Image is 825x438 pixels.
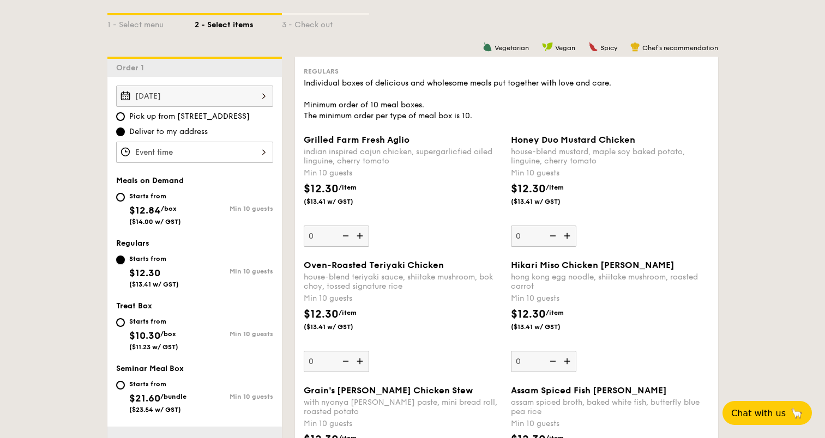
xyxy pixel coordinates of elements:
[129,204,161,216] span: $12.84
[129,317,178,326] div: Starts from
[511,385,667,396] span: Assam Spiced Fish [PERSON_NAME]
[195,393,273,400] div: Min 10 guests
[129,111,250,122] span: Pick up from [STREET_ADDRESS]
[304,293,502,304] div: Min 10 guests
[542,42,553,52] img: icon-vegan.f8ff3823.svg
[116,86,273,107] input: Event date
[511,197,585,206] span: ($13.41 w/ GST)
[511,351,576,372] input: Hikari Miso Chicken [PERSON_NAME]hong kong egg noodle, shiitake mushroom, roasted carrotMin 10 gu...
[304,260,444,270] span: Oven-Roasted Teriyaki Chicken
[630,42,640,52] img: icon-chef-hat.a58ddaea.svg
[511,308,546,321] span: $12.30
[116,63,148,72] span: Order 1
[511,323,585,331] span: ($13.41 w/ GST)
[116,364,184,373] span: Seminar Meal Box
[304,135,410,145] span: Grilled Farm Fresh Aglio
[304,398,502,416] div: with nyonya [PERSON_NAME] paste, mini bread roll, roasted potato
[129,406,181,413] span: ($23.54 w/ GST)
[600,44,617,52] span: Spicy
[129,218,181,226] span: ($14.00 w/ GST)
[161,205,177,212] span: /box
[195,15,282,31] div: 2 - Select items
[339,184,357,191] span: /item
[304,78,709,121] div: Individual boxes of delicious and wholesome meals put together with love and care. Minimum order ...
[129,392,160,404] span: $21.60
[116,255,125,264] input: Starts from$12.30($13.41 w/ GST)Min 10 guests
[353,351,369,372] img: icon-add.58712e84.svg
[304,272,502,291] div: house-blend teriyaki sauce, shiitake mushroom, bok choy, tossed signature rice
[160,330,176,338] span: /box
[304,147,502,166] div: indian inspired cajun chicken, supergarlicfied oiled linguine, cherry tomato
[116,127,125,136] input: Deliver to my address
[304,182,339,196] span: $12.30
[116,193,125,202] input: Starts from$12.84/box($14.00 w/ GST)Min 10 guests
[116,112,125,121] input: Pick up from [STREET_ADDRESS]
[107,15,195,31] div: 1 - Select menu
[511,147,709,166] div: house-blend mustard, maple soy baked potato, linguine, cherry tomato
[304,168,502,179] div: Min 10 guests
[588,42,598,52] img: icon-spicy.37a8142b.svg
[339,309,357,317] span: /item
[555,44,575,52] span: Vegan
[336,226,353,246] img: icon-reduce.1d2dbef1.svg
[511,260,675,270] span: Hikari Miso Chicken [PERSON_NAME]
[546,309,564,317] span: /item
[304,351,369,372] input: Oven-Roasted Teriyaki Chickenhouse-blend teriyaki sauce, shiitake mushroom, bok choy, tossed sign...
[560,226,576,246] img: icon-add.58712e84.svg
[282,15,369,31] div: 3 - Check out
[160,393,186,400] span: /bundle
[511,293,709,304] div: Min 10 guests
[129,254,179,263] div: Starts from
[495,44,529,52] span: Vegetarian
[511,272,709,291] div: hong kong egg noodle, shiitake mushroom, roasted carrot
[129,343,178,351] span: ($11.23 w/ GST)
[560,351,576,372] img: icon-add.58712e84.svg
[129,330,160,342] span: $10.30
[511,398,709,416] div: assam spiced broth, baked white fish, butterfly blue pea rice
[642,44,718,52] span: Chef's recommendation
[304,418,502,429] div: Min 10 guests
[129,380,186,388] div: Starts from
[483,42,492,52] img: icon-vegetarian.fe4039eb.svg
[195,330,273,338] div: Min 10 guests
[129,192,181,200] div: Starts from
[195,267,273,275] div: Min 10 guests
[116,381,125,390] input: Starts from$21.60/bundle($23.54 w/ GST)Min 10 guests
[195,205,273,212] div: Min 10 guests
[116,176,184,185] span: Meals on Demand
[129,126,208,137] span: Deliver to my address
[116,142,273,163] input: Event time
[790,407,803,419] span: 🦙
[116,301,152,311] span: Treat Box
[304,197,378,206] span: ($13.41 w/ GST)
[511,182,546,196] span: $12.30
[129,281,179,288] span: ($13.41 w/ GST)
[544,351,560,372] img: icon-reduce.1d2dbef1.svg
[304,323,378,331] span: ($13.41 w/ GST)
[116,239,149,248] span: Regulars
[336,351,353,372] img: icon-reduce.1d2dbef1.svg
[304,308,339,321] span: $12.30
[722,401,812,425] button: Chat with us🦙
[353,226,369,246] img: icon-add.58712e84.svg
[544,226,560,246] img: icon-reduce.1d2dbef1.svg
[546,184,564,191] span: /item
[511,135,635,145] span: Honey Duo Mustard Chicken
[304,68,339,75] span: Regulars
[511,418,709,429] div: Min 10 guests
[731,408,786,418] span: Chat with us
[511,226,576,247] input: Honey Duo Mustard Chickenhouse-blend mustard, maple soy baked potato, linguine, cherry tomatoMin ...
[129,267,160,279] span: $12.30
[304,226,369,247] input: Grilled Farm Fresh Aglioindian inspired cajun chicken, supergarlicfied oiled linguine, cherry tom...
[511,168,709,179] div: Min 10 guests
[116,318,125,327] input: Starts from$10.30/box($11.23 w/ GST)Min 10 guests
[304,385,473,396] span: Grain's [PERSON_NAME] Chicken Stew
